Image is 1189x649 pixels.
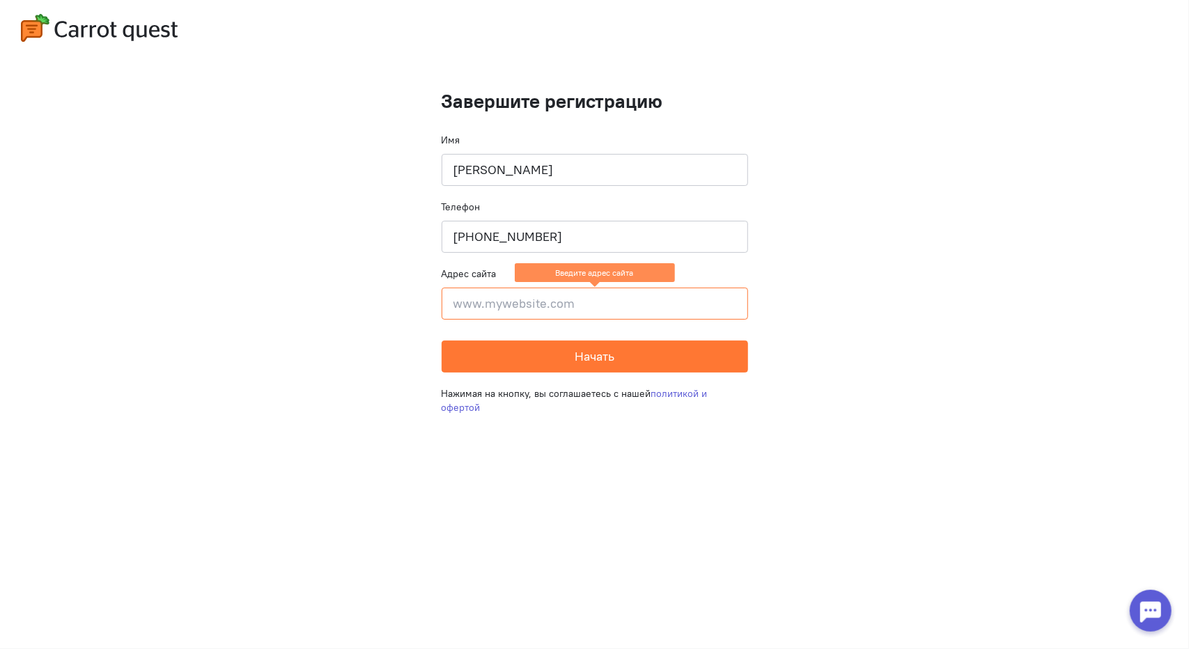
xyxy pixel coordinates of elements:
[442,373,748,428] div: Нажимая на кнопку, вы соглашаетесь с нашей
[442,387,708,414] a: политикой и офертой
[442,133,460,147] label: Имя
[442,200,481,214] label: Телефон
[442,91,748,112] h1: Завершите регистрацию
[442,267,497,281] label: Адрес сайта
[442,154,748,186] input: Ваше имя
[442,288,748,320] input: www.mywebsite.com
[442,341,748,373] button: Начать
[575,348,614,364] span: Начать
[442,221,748,253] input: +79001110101
[515,263,675,282] ng-message: Введите адрес сайта
[21,14,178,42] img: carrot-quest-logo.svg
